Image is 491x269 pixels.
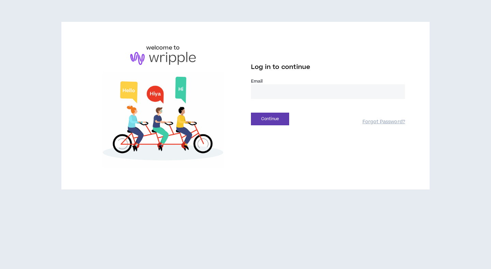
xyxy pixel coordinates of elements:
img: logo-brand.png [130,52,196,65]
label: Email [251,78,405,84]
a: Forgot Password? [362,119,405,125]
h6: welcome to [146,44,180,52]
span: Log in to continue [251,63,310,71]
button: Continue [251,113,289,125]
img: Welcome to Wripple [86,72,240,168]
